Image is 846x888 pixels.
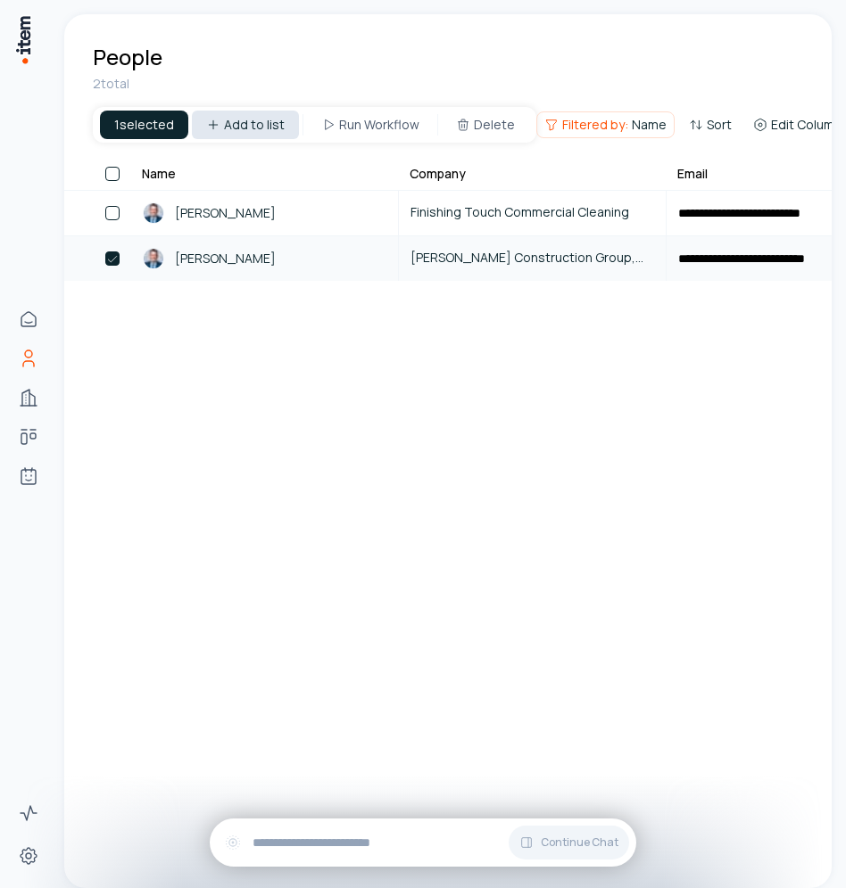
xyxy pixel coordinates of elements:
[410,165,466,183] div: Company
[677,165,708,183] div: Email
[536,111,675,138] button: Filtered by:Name
[142,165,176,183] div: Name
[132,237,397,280] a: Steve Casey[PERSON_NAME]
[175,203,276,223] span: [PERSON_NAME]
[93,43,162,71] h1: People
[11,795,46,831] a: Activity
[11,419,46,455] a: Deals
[143,248,164,269] img: Steve Casey
[442,111,529,139] button: Delete
[411,248,654,267] span: [PERSON_NAME] Construction Group, LLC
[400,192,665,234] a: Finishing Touch Commercial Cleaning
[562,116,628,134] span: Filtered by:
[11,301,46,337] a: Home
[143,202,164,224] img: Steve Casey
[132,192,397,234] a: Steve Casey[PERSON_NAME]
[509,826,629,859] button: Continue Chat
[93,75,803,93] div: 2 total
[541,835,618,850] span: Continue Chat
[192,111,299,139] button: Add to list
[11,458,46,494] a: Agents
[11,838,46,874] a: Settings
[307,111,434,139] button: Run Workflow
[210,818,636,867] div: Continue Chat
[100,111,188,139] div: 1 selected
[707,116,732,134] span: Sort
[14,14,32,65] img: Item Brain Logo
[175,249,276,268] span: [PERSON_NAME]
[632,116,667,134] span: Name
[11,380,46,415] a: Companies
[682,112,739,137] button: Sort
[11,341,46,376] a: People
[400,237,665,280] a: [PERSON_NAME] Construction Group, LLC
[411,202,654,222] span: Finishing Touch Commercial Cleaning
